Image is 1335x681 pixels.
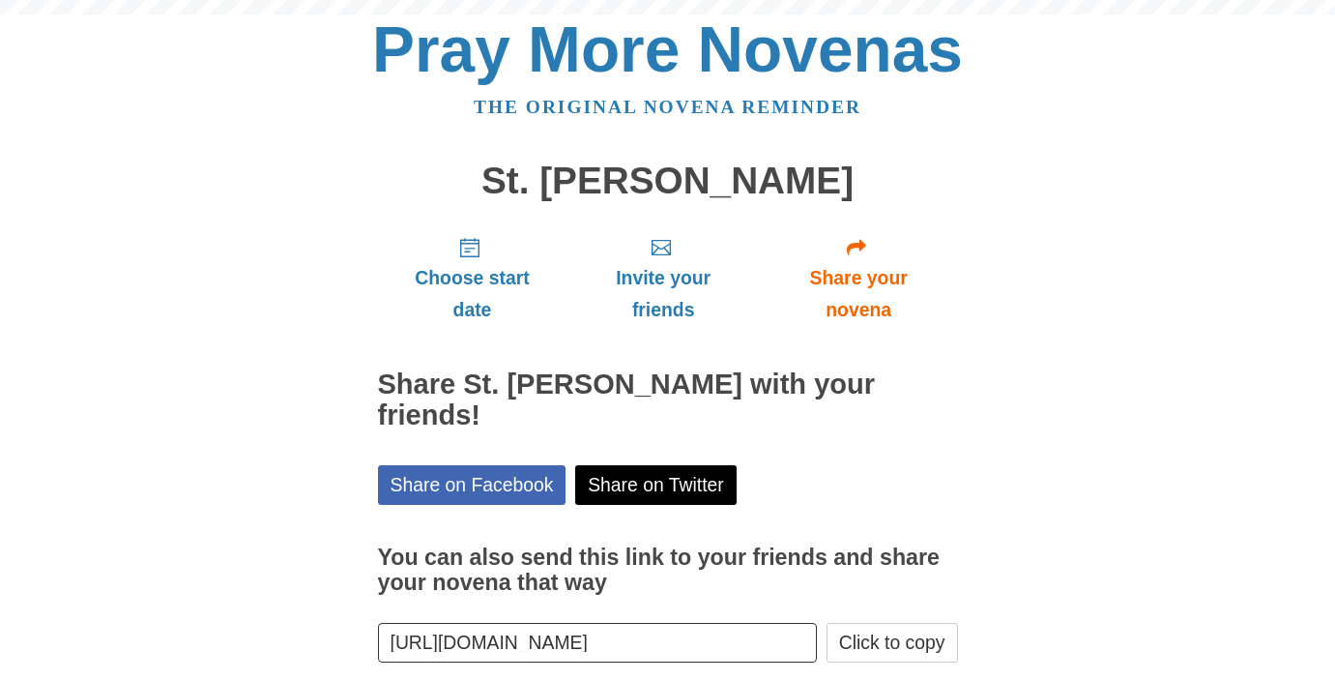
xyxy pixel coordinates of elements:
a: Pray More Novenas [372,14,963,85]
a: The original novena reminder [474,97,861,117]
span: Invite your friends [586,262,740,326]
button: Click to copy [827,623,958,663]
h3: You can also send this link to your friends and share your novena that way [378,546,958,595]
a: Choose start date [378,221,567,336]
h1: St. [PERSON_NAME] [378,161,958,202]
span: Share your novena [779,262,939,326]
a: Share on Twitter [575,465,737,505]
span: Choose start date [397,262,548,326]
a: Share your novena [760,221,958,336]
a: Invite your friends [566,221,759,336]
a: Share on Facebook [378,465,566,505]
h2: Share St. [PERSON_NAME] with your friends! [378,370,958,431]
